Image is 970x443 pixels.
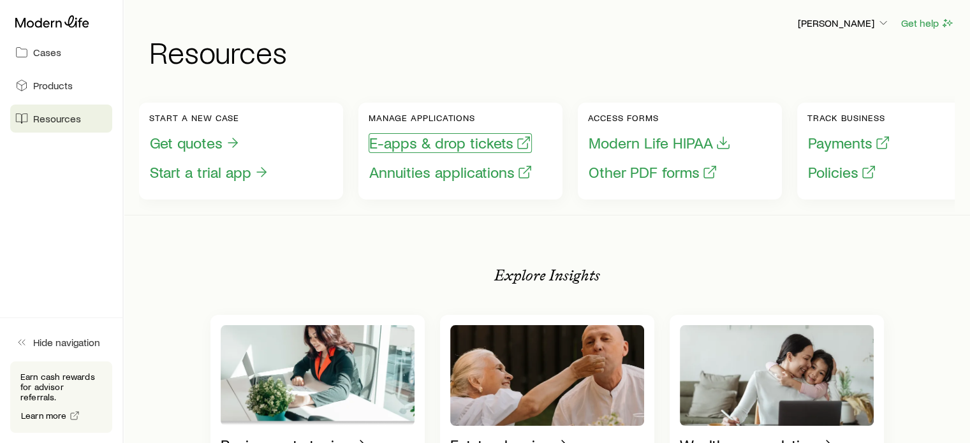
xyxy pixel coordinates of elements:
[10,38,112,66] a: Cases
[149,36,955,67] h1: Resources
[588,133,731,153] button: Modern Life HIPAA
[369,133,532,153] button: E-apps & drop tickets
[20,372,102,402] p: Earn cash rewards for advisor referrals.
[807,163,877,182] button: Policies
[588,113,731,123] p: Access forms
[797,16,890,31] button: [PERSON_NAME]
[900,16,955,31] button: Get help
[149,113,270,123] p: Start a new case
[10,328,112,356] button: Hide navigation
[21,411,67,420] span: Learn more
[33,79,73,92] span: Products
[680,325,874,426] img: Wealth accumulation
[10,105,112,133] a: Resources
[369,163,533,182] button: Annuities applications
[33,112,81,125] span: Resources
[10,361,112,433] div: Earn cash rewards for advisor referrals.Learn more
[807,113,891,123] p: Track business
[149,163,270,182] button: Start a trial app
[33,46,61,59] span: Cases
[10,71,112,99] a: Products
[807,133,891,153] button: Payments
[369,113,533,123] p: Manage applications
[33,336,100,349] span: Hide navigation
[798,17,890,29] p: [PERSON_NAME]
[588,163,718,182] button: Other PDF forms
[149,133,241,153] button: Get quotes
[221,325,415,426] img: Business strategies
[494,266,600,284] p: Explore Insights
[450,325,644,426] img: Estate planning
